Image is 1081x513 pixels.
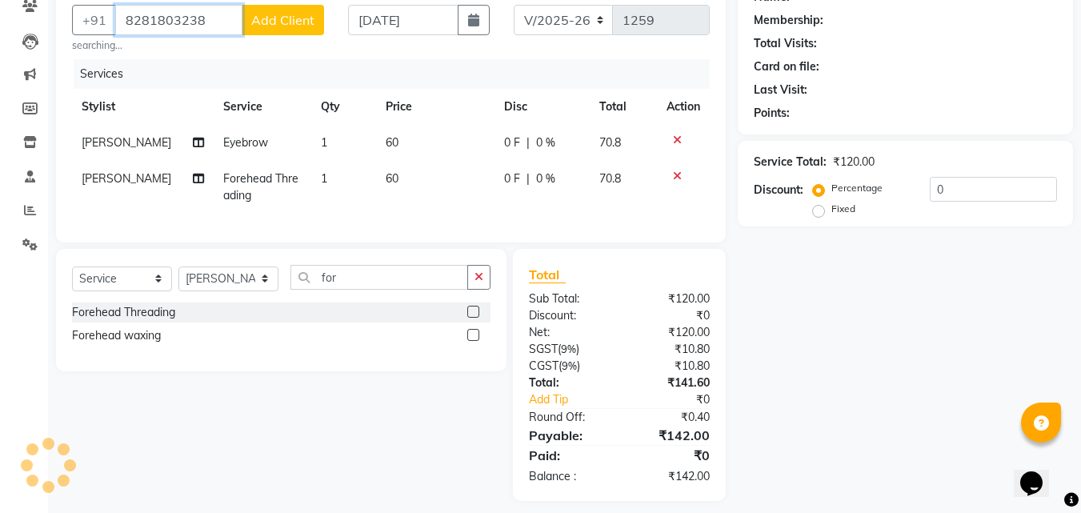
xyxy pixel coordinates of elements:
span: 60 [386,135,398,150]
div: Services [74,59,722,89]
input: Search or Scan [290,265,468,290]
th: Service [214,89,311,125]
input: Search by Name/Mobile/Email/Code [115,5,242,35]
div: Card on file: [754,58,819,75]
span: 70.8 [599,171,621,186]
span: CGST [529,359,559,373]
div: ₹141.60 [619,375,722,391]
span: Total [529,267,566,283]
div: Total Visits: [754,35,817,52]
th: Disc [494,89,590,125]
div: Points: [754,105,790,122]
button: +91 [72,5,117,35]
a: Add Tip [517,391,636,408]
div: Forehead Threading [72,304,175,321]
span: 1 [321,135,327,150]
span: 1 [321,171,327,186]
div: Net: [517,324,619,341]
div: ₹10.80 [619,341,722,358]
div: Round Off: [517,409,619,426]
div: Discount: [517,307,619,324]
div: ₹120.00 [619,324,722,341]
small: searching... [72,38,324,53]
div: ₹0.40 [619,409,722,426]
span: 0 % [536,134,555,151]
div: ₹0 [637,391,723,408]
div: Paid: [517,446,619,465]
span: | [526,134,530,151]
span: Add Client [251,12,314,28]
th: Action [657,89,710,125]
span: 70.8 [599,135,621,150]
th: Qty [311,89,376,125]
span: Eyebrow [223,135,268,150]
div: Sub Total: [517,291,619,307]
label: Percentage [831,181,883,195]
span: [PERSON_NAME] [82,171,171,186]
div: ₹142.00 [619,468,722,485]
span: Forehead Threading [223,171,298,202]
div: ₹142.00 [619,426,722,445]
th: Stylist [72,89,214,125]
label: Fixed [831,202,855,216]
div: Total: [517,375,619,391]
span: 0 % [536,170,555,187]
span: 0 F [504,170,520,187]
span: 9% [562,359,577,372]
button: Add Client [242,5,324,35]
th: Total [590,89,658,125]
div: ₹0 [619,446,722,465]
div: ₹120.00 [833,154,875,170]
span: 0 F [504,134,520,151]
span: SGST [529,342,558,356]
div: Balance : [517,468,619,485]
div: ₹120.00 [619,291,722,307]
div: ( ) [517,341,619,358]
span: | [526,170,530,187]
div: ₹10.80 [619,358,722,375]
div: ( ) [517,358,619,375]
iframe: chat widget [1014,449,1065,497]
div: Forehead waxing [72,327,161,344]
div: Service Total: [754,154,827,170]
span: [PERSON_NAME] [82,135,171,150]
span: 60 [386,171,398,186]
div: Membership: [754,12,823,29]
div: Last Visit: [754,82,807,98]
div: ₹0 [619,307,722,324]
span: 9% [561,343,576,355]
div: Payable: [517,426,619,445]
div: Discount: [754,182,803,198]
th: Price [376,89,494,125]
